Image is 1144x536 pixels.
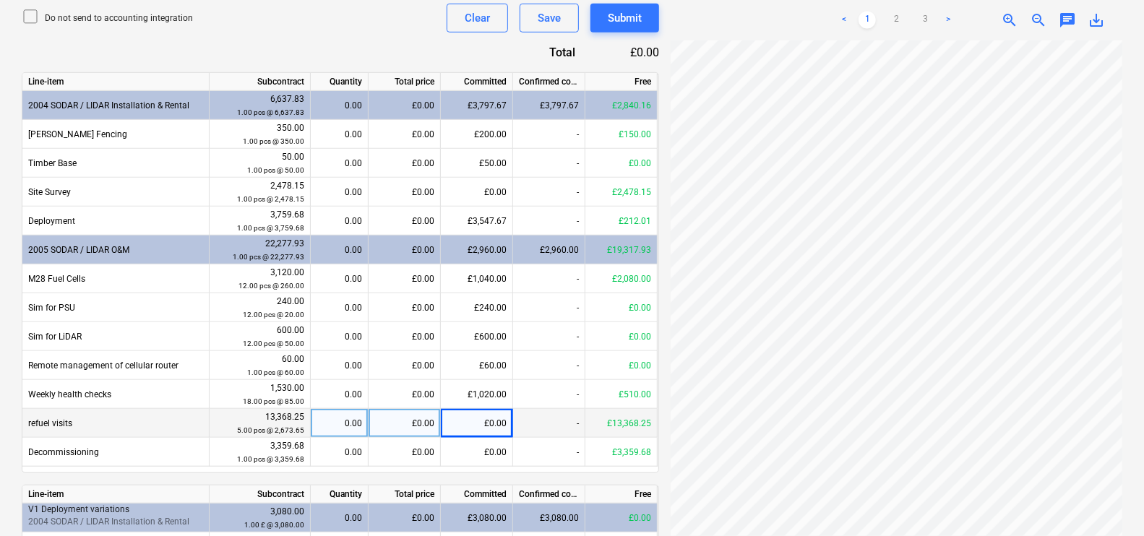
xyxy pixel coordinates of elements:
[215,150,304,177] div: 50.00
[311,73,369,91] div: Quantity
[369,178,441,207] div: £0.00
[247,166,304,174] small: 1.00 pcs @ 50.00
[244,521,304,529] small: 1.00 £ @ 3,080.00
[369,120,441,149] div: £0.00
[585,293,658,322] div: £0.00
[441,293,513,322] div: £240.00
[237,455,304,463] small: 1.00 pcs @ 3,359.68
[465,9,490,27] div: Clear
[939,12,957,29] a: Next page
[215,381,304,408] div: 1,530.00
[317,149,362,178] div: 0.00
[608,9,642,27] div: Submit
[369,322,441,351] div: £0.00
[215,179,304,206] div: 2,478.15
[585,409,658,438] div: £13,368.25
[441,264,513,293] div: £1,040.00
[369,409,441,438] div: £0.00
[538,9,561,27] div: Save
[28,274,85,284] span: M28 Fuel Cells
[1088,12,1105,29] span: save_alt
[317,264,362,293] div: 0.00
[441,235,513,264] div: £2,960.00
[237,108,304,116] small: 1.00 pcs @ 6,637.83
[243,137,304,145] small: 1.00 pcs @ 350.00
[215,121,304,148] div: 350.00
[585,207,658,235] div: £212.01
[441,207,513,235] div: £3,547.67
[513,120,585,149] div: -
[369,207,441,235] div: £0.00
[369,91,441,120] div: £0.00
[513,264,585,293] div: -
[441,351,513,380] div: £60.00
[441,485,513,503] div: Committed
[441,438,513,467] div: £0.00
[441,120,513,149] div: £200.00
[585,178,658,207] div: £2,478.15
[215,266,304,293] div: 3,120.00
[28,447,99,457] span: Decommissioning
[441,178,513,207] div: £0.00
[28,389,111,399] span: Weekly health checks
[210,73,311,91] div: Subcontract
[28,216,75,226] span: Deployment
[215,237,304,264] div: 22,277.93
[317,120,362,149] div: 0.00
[513,91,585,120] div: £3,797.67
[317,207,362,235] div: 0.00
[441,322,513,351] div: £600.00
[215,208,304,235] div: 3,759.68
[513,322,585,351] div: -
[317,91,362,120] div: 0.00
[513,293,585,322] div: -
[45,12,193,25] p: Do not send to accounting integration
[215,439,304,466] div: 3,359.68
[247,368,304,376] small: 1.00 pcs @ 60.00
[1030,12,1047,29] span: zoom_out
[598,44,659,61] div: £0.00
[243,397,304,405] small: 18.00 pcs @ 85.00
[317,235,362,264] div: 0.00
[369,149,441,178] div: £0.00
[513,409,585,438] div: -
[369,264,441,293] div: £0.00
[513,438,585,467] div: -
[585,485,658,503] div: Free
[369,293,441,322] div: £0.00
[585,235,658,264] div: £19,317.93
[215,353,304,379] div: 60.00
[28,303,75,313] span: Sim for PSU
[513,149,585,178] div: -
[590,4,659,33] button: Submit
[311,485,369,503] div: Quantity
[585,351,658,380] div: £0.00
[1072,467,1144,536] div: Chat Widget
[317,503,362,532] div: 0.00
[28,100,189,111] span: 2004 SODAR / LIDAR Installation & Rental
[317,351,362,380] div: 0.00
[28,516,189,527] span: 2004 SODAR / LIDAR Installation & Rental
[369,438,441,467] div: £0.00
[28,129,127,139] span: Heras Fencing
[238,282,304,290] small: 12.00 pcs @ 260.00
[1059,12,1076,29] span: chat
[369,73,441,91] div: Total price
[28,158,77,168] span: Timber Base
[210,485,311,503] div: Subcontract
[28,504,129,514] span: V1 Deployment variations
[243,311,304,319] small: 12.00 pcs @ 20.00
[369,503,441,532] div: £0.00
[585,120,658,149] div: £150.00
[317,380,362,409] div: 0.00
[513,503,585,532] div: £3,080.00
[237,224,304,232] small: 1.00 pcs @ 3,759.68
[585,264,658,293] div: £2,080.00
[1001,12,1018,29] span: zoom_in
[835,12,853,29] a: Previous page
[585,380,658,409] div: £510.00
[215,295,304,321] div: 240.00
[513,485,585,503] div: Confirmed costs
[317,322,362,351] div: 0.00
[215,410,304,437] div: 13,368.25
